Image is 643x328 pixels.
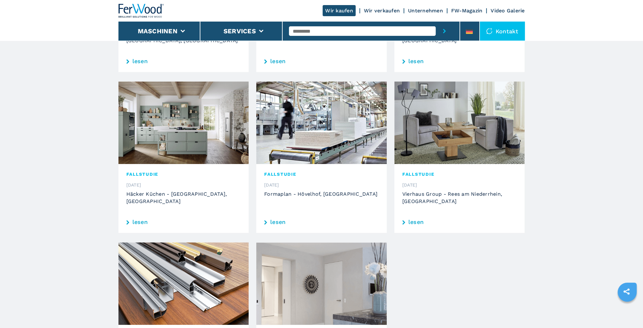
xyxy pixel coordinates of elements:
[408,8,443,14] a: Unternehmen
[264,172,379,176] span: FALLSTUDIE
[264,219,379,225] a: lesen
[323,5,356,16] a: Wir kaufen
[480,22,525,41] div: Kontakt
[394,82,525,233] a: Vierhaus Group - Rees am Niederrhein, DeutschlandFALLSTUDIE[DATE]Vierhaus Group - Rees am Niederr...
[118,242,249,325] img: STEMA Seyfried - Wertheim, Deutschland
[402,58,517,64] a: lesen
[491,8,525,14] a: Video Galerie
[619,284,634,299] a: sharethis
[138,27,177,35] button: Maschinen
[224,27,256,35] button: Services
[402,172,517,176] span: FALLSTUDIE
[256,242,387,325] img: Bod'or KTM - Bocholt, Deutschland
[486,28,492,34] img: Kontakt
[256,82,387,164] img: Formaplan - Hövelhof, Deutschland
[126,190,241,205] h3: Häcker Küchen - [GEOGRAPHIC_DATA], [GEOGRAPHIC_DATA]
[451,8,483,14] a: FW-Magazin
[616,299,638,323] iframe: Chat
[364,8,400,14] a: Wir verkaufen
[402,219,517,225] a: lesen
[126,219,241,225] a: lesen
[264,190,379,198] h3: Formaplan - Hövelhof, [GEOGRAPHIC_DATA]
[118,82,249,164] img: Häcker Küchen - Rödinghausen, Deutschland
[402,183,517,187] span: [DATE]
[126,58,241,64] a: lesen
[118,4,164,18] img: Ferwood
[126,183,241,187] span: [DATE]
[118,82,249,233] a: Häcker Küchen - Rödinghausen, DeutschlandFALLSTUDIE[DATE]Häcker Küchen - [GEOGRAPHIC_DATA], [GEOG...
[256,82,387,233] a: Formaplan - Hövelhof, DeutschlandFALLSTUDIE[DATE]Formaplan - Hövelhof, [GEOGRAPHIC_DATA] lesen
[436,22,453,41] button: submit-button
[394,82,525,164] img: Vierhaus Group - Rees am Niederrhein, Deutschland
[264,58,379,64] a: lesen
[126,172,241,176] span: FALLSTUDIE
[402,190,517,205] h3: Vierhaus Group - Rees am Niederrhein, [GEOGRAPHIC_DATA]
[264,183,379,187] span: [DATE]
